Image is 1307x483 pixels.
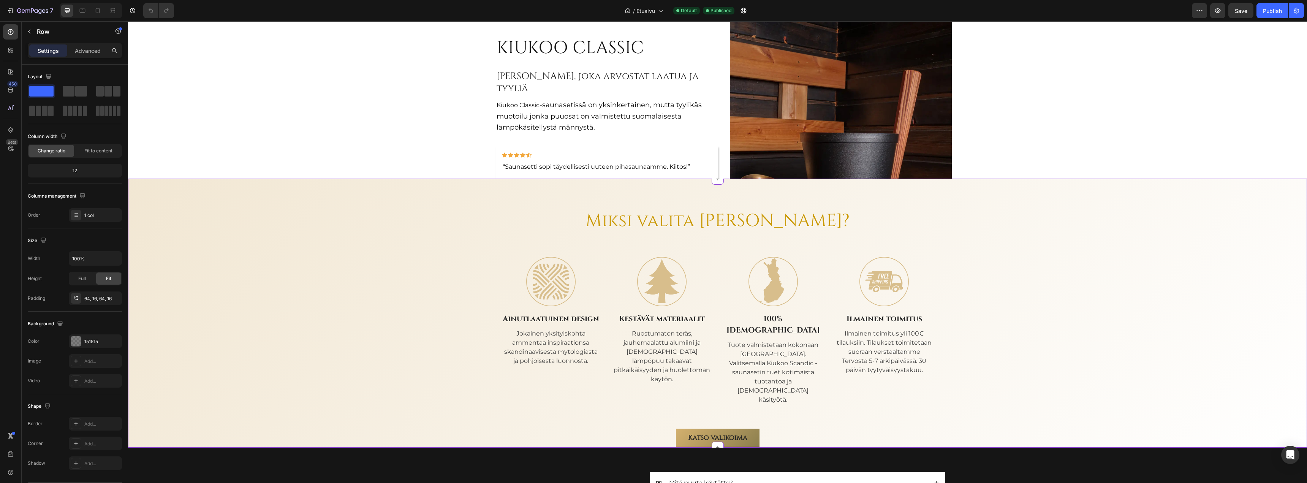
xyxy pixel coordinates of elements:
[84,295,120,302] div: 64, 16, 64, 16
[620,236,670,285] img: Alt Image
[29,165,120,176] div: 12
[28,236,48,246] div: Size
[84,440,120,447] div: Add...
[681,7,697,14] span: Default
[28,295,45,302] div: Padding
[28,440,43,447] div: Corner
[106,275,111,282] span: Fit
[84,460,120,467] div: Add...
[6,139,18,145] div: Beta
[1256,3,1288,18] button: Publish
[38,47,59,55] p: Settings
[707,308,805,353] p: Ilmainen toimitus yli 100€ tilauksiin. Tilaukset toimitetaan suoraan verstaaltamme Tervosta 5-7 a...
[78,275,86,282] span: Full
[28,358,41,364] div: Image
[28,338,40,345] div: Color
[7,81,18,87] div: 450
[541,458,605,466] p: Mitä puuta käytätte?
[1235,8,1247,14] span: Save
[596,319,695,383] p: Tuote valmistetaan kokonaan [GEOGRAPHIC_DATA]. Valitsemalla Kiukoo Scandic -saunasetin tuet kotim...
[374,292,472,303] p: Ainutlaatuinen design
[485,292,583,303] p: Kestävät materiaalit
[84,358,120,365] div: Add...
[560,410,619,423] p: Katso valikoima
[1228,3,1253,18] button: Save
[28,275,42,282] div: Height
[28,420,43,427] div: Border
[84,421,120,428] div: Add...
[369,80,411,87] span: Kiukoo Classic
[368,48,590,74] h2: [PERSON_NAME], joka arvostat laatua ja tyyliä
[28,377,40,384] div: Video
[548,407,631,426] a: Katso valikoima
[28,319,65,329] div: Background
[84,212,120,219] div: 1 col
[128,21,1307,483] iframe: Design area
[398,236,448,285] img: Alt Image
[731,236,781,285] img: Alt Image
[509,236,559,285] img: Alt Image
[84,338,120,345] div: 151515
[1263,7,1282,15] div: Publish
[28,131,68,142] div: Column width
[374,308,472,344] p: Jokainen yksityiskohta ammentaa inspiraationsa skandinaavisesta mytologiasta ja pohjoisesta luonn...
[75,47,101,55] p: Advanced
[485,308,583,363] p: Ruostumaton teräs, jauhemaalattu alumiini ja [DEMOGRAPHIC_DATA] lämpöpuu takaavat pitkäikäisyyden...
[636,7,655,15] span: Etusivu
[596,292,695,315] p: 100% [DEMOGRAPHIC_DATA]
[375,140,583,151] p: “Saunasetti sopi täydellisesti uuteen pihasaunaamme. Kiitos!”
[38,147,65,154] span: Change ratio
[143,3,174,18] div: Undo/Redo
[28,255,40,262] div: Width
[50,6,53,15] p: 7
[6,188,1173,212] h2: Miksi valita [PERSON_NAME]?
[28,460,45,467] div: Shadow
[369,79,574,111] span: -saunasetissä on yksinkertainen, mutta tyylikäs muotoilu jonka puuosat on valmistettu suomalaises...
[28,72,53,82] div: Layout
[1281,446,1299,464] div: Open Intercom Messenger
[28,401,52,412] div: Shape
[707,292,805,303] p: Ilmainen toimitus
[28,191,87,201] div: Columns management
[84,378,120,385] div: Add...
[69,252,122,265] input: Auto
[84,147,112,154] span: Fit to content
[633,7,635,15] span: /
[28,212,40,219] div: Order
[3,3,57,18] button: 7
[710,7,731,14] span: Published
[37,27,101,36] p: Row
